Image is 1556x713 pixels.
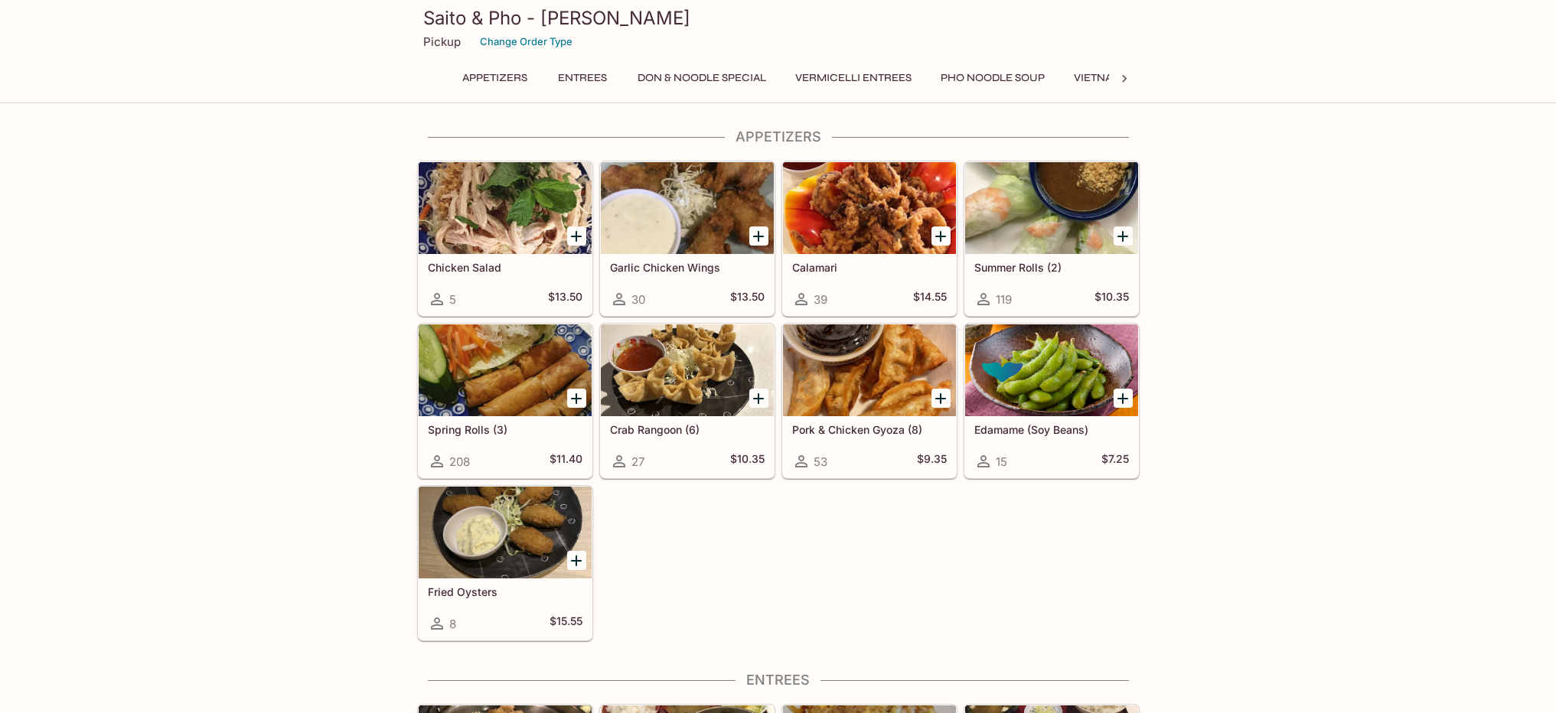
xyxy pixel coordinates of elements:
h5: $10.35 [1094,290,1129,308]
div: Spring Rolls (3) [419,324,592,416]
h5: Crab Rangoon (6) [610,423,765,436]
h5: Fried Oysters [428,585,582,598]
h5: $9.35 [917,452,947,470]
span: 208 [449,454,470,469]
button: Don & Noodle Special [629,67,775,89]
a: Chicken Salad5$13.50 [418,161,592,316]
span: 5 [449,292,456,307]
button: Add Pork & Chicken Gyoza (8) [931,389,951,408]
h5: $7.25 [1101,452,1129,470]
button: Pho Noodle Soup [932,67,1053,89]
h5: Edamame (Soy Beans) [974,423,1129,436]
button: Add Edamame (Soy Beans) [1114,389,1133,408]
div: Edamame (Soy Beans) [965,324,1138,416]
a: Fried Oysters8$15.55 [418,486,592,640]
p: Pickup [423,34,461,49]
h5: $14.55 [913,290,947,308]
h3: Saito & Pho - [PERSON_NAME] [423,6,1134,30]
h5: Chicken Salad [428,261,582,274]
div: Garlic Chicken Wings [601,162,774,254]
div: Crab Rangoon (6) [601,324,774,416]
h5: $15.55 [550,614,582,633]
span: 30 [631,292,645,307]
a: Crab Rangoon (6)27$10.35 [600,324,775,478]
div: Fried Oysters [419,487,592,578]
button: Add Crab Rangoon (6) [749,389,768,408]
a: Spring Rolls (3)208$11.40 [418,324,592,478]
div: Calamari [783,162,956,254]
button: Add Chicken Salad [567,226,586,246]
a: Summer Rolls (2)119$10.35 [964,161,1139,316]
h5: Summer Rolls (2) [974,261,1129,274]
h4: Appetizers [417,129,1140,145]
span: 8 [449,617,456,631]
button: Vietnamese Sandwiches [1065,67,1227,89]
button: Add Summer Rolls (2) [1114,226,1133,246]
a: Edamame (Soy Beans)15$7.25 [964,324,1139,478]
button: Vermicelli Entrees [787,67,920,89]
button: Change Order Type [473,30,579,54]
a: Pork & Chicken Gyoza (8)53$9.35 [782,324,957,478]
span: 39 [814,292,827,307]
h5: Calamari [792,261,947,274]
button: Entrees [548,67,617,89]
h5: $10.35 [730,452,765,470]
div: Pork & Chicken Gyoza (8) [783,324,956,416]
button: Add Calamari [931,226,951,246]
h5: $13.50 [548,290,582,308]
span: 119 [996,292,1012,307]
h5: Spring Rolls (3) [428,423,582,436]
div: Summer Rolls (2) [965,162,1138,254]
h5: Pork & Chicken Gyoza (8) [792,423,947,436]
button: Add Fried Oysters [567,551,586,570]
a: Calamari39$14.55 [782,161,957,316]
button: Appetizers [454,67,536,89]
button: Add Garlic Chicken Wings [749,226,768,246]
span: 15 [996,454,1007,469]
h5: Garlic Chicken Wings [610,261,765,274]
h5: $13.50 [730,290,765,308]
span: 27 [631,454,644,469]
button: Add Spring Rolls (3) [567,389,586,408]
div: Chicken Salad [419,162,592,254]
h5: $11.40 [550,452,582,470]
h4: Entrees [417,672,1140,689]
span: 53 [814,454,827,469]
a: Garlic Chicken Wings30$13.50 [600,161,775,316]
